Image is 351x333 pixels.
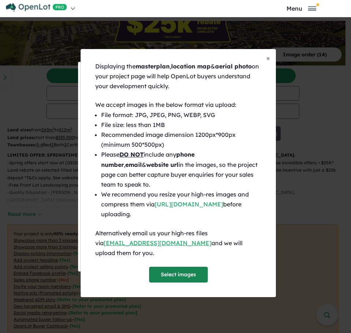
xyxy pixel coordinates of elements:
li: We recommend you resize your high-res images and compress them via before uploading. [101,190,261,220]
a: [EMAIL_ADDRESS][DOMAIN_NAME] [104,239,211,247]
span: × [266,54,270,62]
div: Alternatively email us your high-res files via and we will upload them for you. [95,228,261,258]
u: DO NOT [119,151,144,158]
li: File format: JPG, JPEG, PNG, WEBP, SVG [101,110,261,120]
a: [URL][DOMAIN_NAME] [155,201,223,208]
button: Toggle navigation [259,5,344,12]
b: website url [146,161,178,168]
button: Select images [149,267,208,283]
b: masterplan [136,63,170,70]
div: Displaying the , & on your project page will help OpenLot buyers understand your development quic... [95,61,261,91]
li: Recommended image dimension 1200px*900px (minimum 500*500px) [101,130,261,150]
b: aerial photo [215,63,252,70]
b: location map [171,63,211,70]
li: File size: less than 1MB [101,120,261,130]
div: We accept images in the below format via upload: [95,100,261,110]
li: Please include any , & in the images, so the project page can better capture buyer enquiries for ... [101,150,261,190]
b: email [125,161,142,168]
b: phone number [101,151,195,168]
img: Openlot PRO Logo White [6,3,67,12]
